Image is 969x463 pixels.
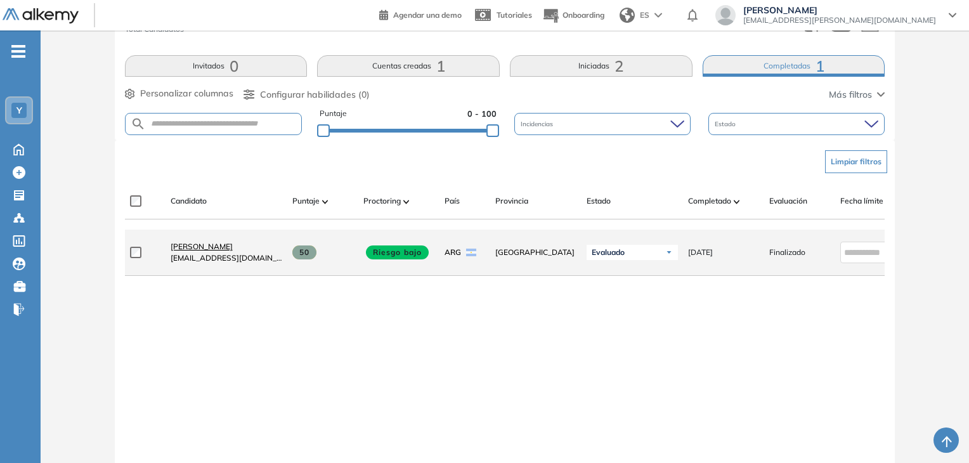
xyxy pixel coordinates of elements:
[125,55,308,77] button: Invitados0
[542,2,604,29] button: Onboarding
[16,105,22,115] span: Y
[320,108,347,120] span: Puntaje
[769,195,807,207] span: Evaluación
[171,195,207,207] span: Candidato
[445,195,460,207] span: País
[703,55,885,77] button: Completadas1
[244,88,370,101] button: Configurar habilidades (0)
[466,249,476,256] img: ARG
[495,247,576,258] span: [GEOGRAPHIC_DATA]
[171,252,282,264] span: [EMAIL_ADDRESS][DOMAIN_NAME]
[688,195,731,207] span: Completado
[734,200,740,204] img: [missing "en.ARROW_ALT" translation]
[514,113,691,135] div: Incidencias
[906,402,969,463] div: Widget de chat
[497,10,532,20] span: Tutoriales
[829,88,885,101] button: Más filtros
[715,119,738,129] span: Estado
[260,88,370,101] span: Configurar habilidades (0)
[829,88,872,101] span: Más filtros
[521,119,556,129] span: Incidencias
[587,195,611,207] span: Estado
[640,10,649,21] span: ES
[140,87,233,100] span: Personalizar columnas
[620,8,635,23] img: world
[292,195,320,207] span: Puntaje
[743,5,936,15] span: [PERSON_NAME]
[840,195,883,207] span: Fecha límite
[665,249,673,256] img: Ícono de flecha
[171,241,282,252] a: [PERSON_NAME]
[495,195,528,207] span: Provincia
[688,247,713,258] span: [DATE]
[363,195,401,207] span: Proctoring
[11,50,25,53] i: -
[3,8,79,24] img: Logo
[366,245,429,259] span: Riesgo bajo
[317,55,500,77] button: Cuentas creadas1
[322,200,328,204] img: [missing "en.ARROW_ALT" translation]
[825,150,887,173] button: Limpiar filtros
[743,15,936,25] span: [EMAIL_ADDRESS][PERSON_NAME][DOMAIN_NAME]
[769,247,805,258] span: Finalizado
[445,247,461,258] span: ARG
[393,10,462,20] span: Agendar una demo
[379,6,462,22] a: Agendar una demo
[131,116,146,132] img: SEARCH_ALT
[292,245,317,259] span: 50
[708,113,885,135] div: Estado
[906,402,969,463] iframe: Chat Widget
[403,200,410,204] img: [missing "en.ARROW_ALT" translation]
[592,247,625,258] span: Evaluado
[467,108,497,120] span: 0 - 100
[654,13,662,18] img: arrow
[563,10,604,20] span: Onboarding
[171,242,233,251] span: [PERSON_NAME]
[510,55,693,77] button: Iniciadas2
[125,87,233,100] button: Personalizar columnas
